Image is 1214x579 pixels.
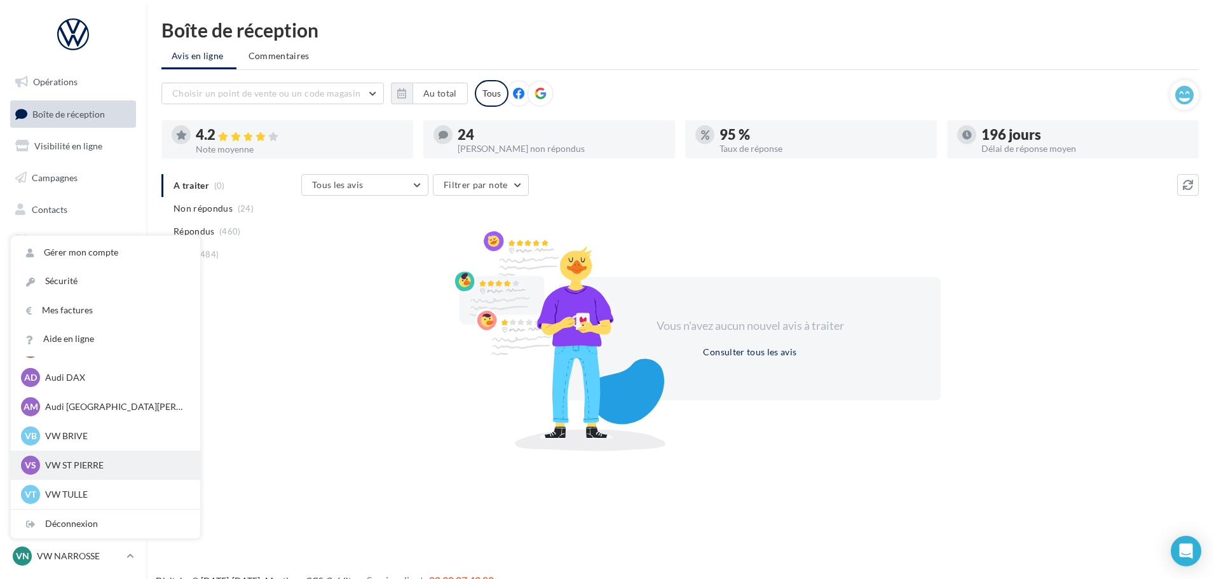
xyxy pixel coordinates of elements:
p: Audi [GEOGRAPHIC_DATA][PERSON_NAME] [45,400,185,413]
span: (24) [238,203,254,214]
a: Sécurité [11,267,200,296]
span: (484) [198,249,219,259]
span: AM [24,400,38,413]
button: Au total [391,83,468,104]
span: (460) [219,226,241,236]
span: Répondus [174,225,215,238]
p: VW ST PIERRE [45,459,185,472]
p: VW BRIVE [45,430,185,442]
a: Mes factures [11,296,200,325]
div: Tous [475,80,508,107]
span: VB [25,430,37,442]
span: Visibilité en ligne [34,140,102,151]
span: Choisir un point de vente ou un code magasin [172,88,360,99]
a: Calendrier [8,259,139,286]
span: Tous les avis [312,179,364,190]
a: Boîte de réception [8,100,139,128]
span: VN [16,550,29,562]
span: Boîte de réception [32,108,105,119]
a: Gérer mon compte [11,238,200,267]
div: Taux de réponse [720,144,927,153]
span: VS [25,459,36,472]
button: Au total [413,83,468,104]
p: Audi DAX [45,371,185,384]
div: Boîte de réception [161,20,1199,39]
button: Consulter tous les avis [698,344,801,360]
div: Déconnexion [11,510,200,538]
a: Aide en ligne [11,325,200,353]
button: Tous les avis [301,174,428,196]
a: Visibilité en ligne [8,133,139,160]
button: Filtrer par note [433,174,529,196]
span: Non répondus [174,202,233,215]
span: Opérations [33,76,78,87]
span: VT [25,488,36,501]
div: 95 % [720,128,927,142]
a: Médiathèque [8,228,139,254]
div: 24 [458,128,665,142]
a: PLV et print personnalisable [8,291,139,329]
a: VN VW NARROSSE [10,544,136,568]
span: AD [24,371,37,384]
div: [PERSON_NAME] non répondus [458,144,665,153]
a: Opérations [8,69,139,95]
span: Campagnes [32,172,78,183]
div: 4.2 [196,128,403,142]
div: Vous n'avez aucun nouvel avis à traiter [641,318,859,334]
button: Choisir un point de vente ou un code magasin [161,83,384,104]
span: Commentaires [249,50,310,62]
p: VW NARROSSE [37,550,121,562]
a: Campagnes DataOnDemand [8,333,139,371]
p: VW TULLE [45,488,185,501]
div: Note moyenne [196,145,403,154]
div: Délai de réponse moyen [981,144,1189,153]
div: Open Intercom Messenger [1171,536,1201,566]
a: Contacts [8,196,139,223]
div: 196 jours [981,128,1189,142]
span: Contacts [32,203,67,214]
a: Campagnes [8,165,139,191]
